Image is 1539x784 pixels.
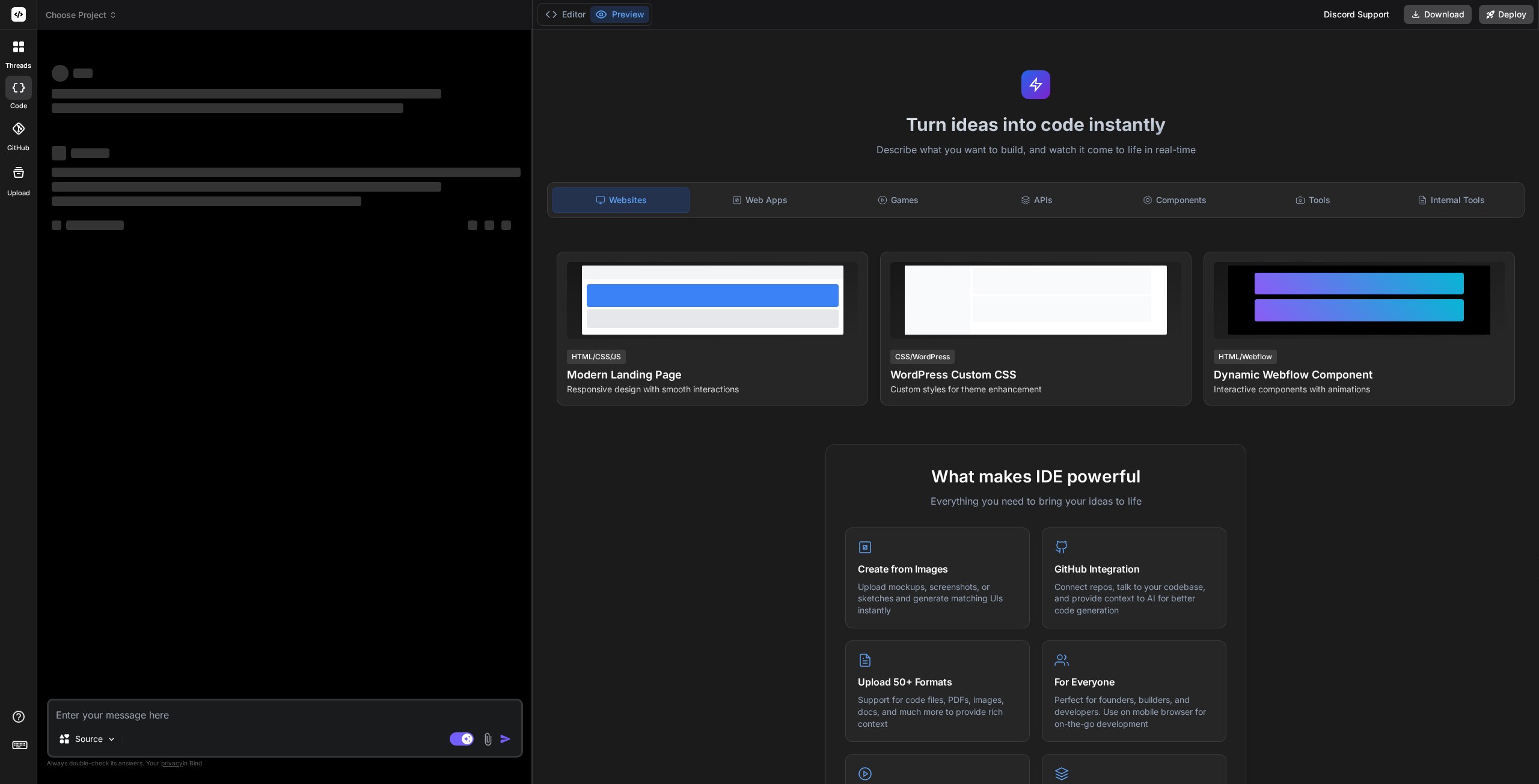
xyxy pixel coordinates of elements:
label: code [10,101,27,111]
p: Upload mockups, screenshots, or sketches and generate matching UIs instantly [858,581,1017,616]
h1: Turn ideas into code instantly [540,114,1532,135]
div: Websites [552,187,690,213]
span: ‌ [52,220,61,230]
span: ‌ [73,68,93,78]
span: ‌ [52,146,66,160]
span: ‌ [52,103,403,113]
p: Always double-check its answers. Your in Bind [47,758,523,769]
span: privacy [161,759,183,767]
span: ‌ [52,182,441,192]
h2: What makes IDE powerful [845,464,1226,489]
div: HTML/Webflow [1214,350,1277,364]
span: ‌ [71,148,109,158]
p: Support for code files, PDFs, images, docs, and much more to provide rich context [858,694,1017,729]
span: Choose Project [46,9,117,21]
div: CSS/WordPress [890,350,955,364]
label: Upload [7,188,30,198]
p: Connect repos, talk to your codebase, and provide context to AI for better code generation [1054,581,1214,616]
p: Custom styles for theme enhancement [890,383,1181,395]
img: Pick Models [106,734,117,744]
p: Describe what you want to build, and watch it come to life in real-time [540,142,1532,158]
p: Responsive design with smooth interactions [567,383,858,395]
span: ‌ [501,220,511,230]
div: Discord Support [1317,5,1397,24]
button: Deploy [1479,5,1534,24]
span: ‌ [66,220,124,230]
p: Interactive components with animations [1214,383,1505,395]
div: Games [830,187,966,213]
p: Source [75,733,103,745]
div: HTML/CSS/JS [567,350,626,364]
button: Editor [540,6,590,23]
button: Download [1404,5,1472,24]
span: ‌ [52,89,441,99]
button: Preview [590,6,649,23]
div: Internal Tools [1383,187,1519,213]
span: ‌ [52,65,69,82]
div: Web Apps [692,187,828,213]
span: ‌ [485,220,494,230]
div: Tools [1245,187,1381,213]
h4: For Everyone [1054,675,1214,689]
span: ‌ [468,220,477,230]
label: threads [5,61,31,71]
img: attachment [481,732,495,746]
label: GitHub [7,143,29,153]
h4: GitHub Integration [1054,562,1214,576]
h4: Upload 50+ Formats [858,675,1017,689]
img: icon [500,733,512,745]
div: APIs [968,187,1104,213]
h4: Modern Landing Page [567,366,858,383]
p: Perfect for founders, builders, and developers. Use on mobile browser for on-the-go development [1054,694,1214,729]
h4: Dynamic Webflow Component [1214,366,1505,383]
span: ‌ [52,168,521,177]
div: Components [1107,187,1243,213]
h4: WordPress Custom CSS [890,366,1181,383]
span: ‌ [52,196,361,206]
p: Everything you need to bring your ideas to life [845,494,1226,508]
h4: Create from Images [858,562,1017,576]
